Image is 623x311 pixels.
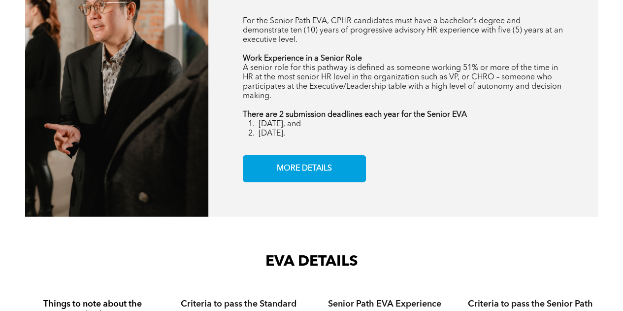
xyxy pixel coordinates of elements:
[243,55,362,63] strong: Work Experience in a Senior Role
[321,299,449,310] h4: Senior Path EVA Experience
[243,17,563,44] span: For the Senior Path EVA, CPHR candidates must have a bachelor’s degree and demonstrate ten (10) y...
[259,120,301,128] span: [DATE], and
[273,159,335,178] span: MORE DETAILS
[259,130,285,138] span: [DATE].
[243,155,366,182] a: MORE DETAILS
[243,111,467,119] strong: There are 2 submission deadlines each year for the Senior EVA
[243,64,561,100] span: A senior role for this pathway is defined as someone working 51% or more of the time in HR at the...
[265,254,358,269] span: EVA DETAILS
